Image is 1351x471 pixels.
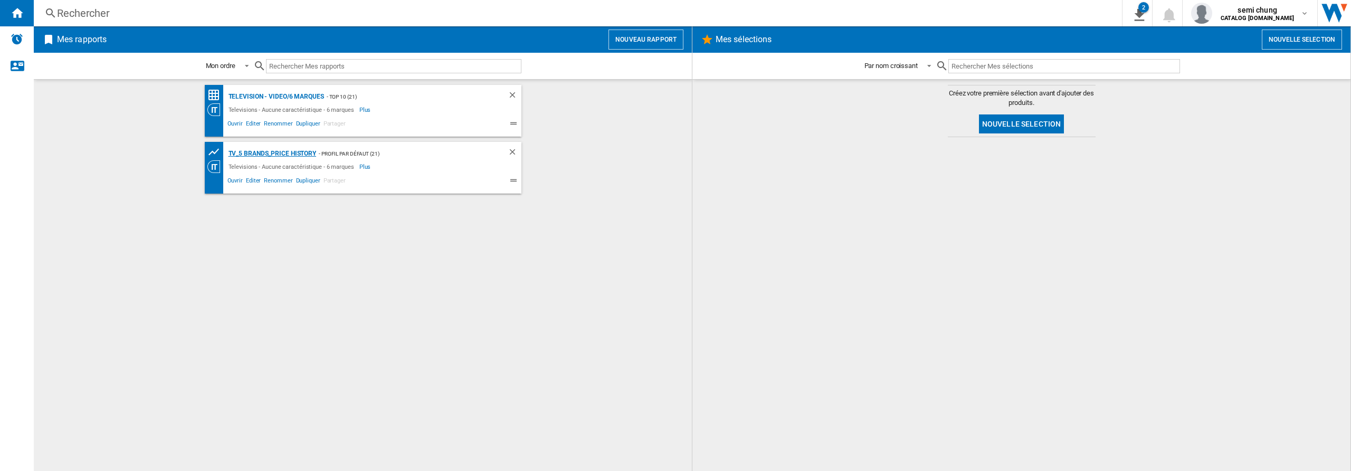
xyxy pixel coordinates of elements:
[608,30,683,50] button: Nouveau rapport
[244,176,262,188] span: Editer
[55,30,109,50] h2: Mes rapports
[226,119,244,131] span: Ouvrir
[979,114,1064,133] button: Nouvelle selection
[316,147,486,160] div: - Profil par défaut (21)
[713,30,774,50] h2: Mes sélections
[11,33,23,45] img: alerts-logo.svg
[359,160,373,173] span: Plus
[207,89,226,102] div: Matrice des prix
[226,103,359,116] div: Televisions - Aucune caractéristique - 6 marques
[262,176,294,188] span: Renommer
[1221,15,1294,22] b: CATALOG [DOMAIN_NAME]
[57,6,1095,21] div: Rechercher
[207,160,226,173] div: Vision Catégorie
[322,119,347,131] span: Partager
[322,176,347,188] span: Partager
[266,59,521,73] input: Rechercher Mes rapports
[508,90,521,103] div: Supprimer
[294,176,322,188] span: Dupliquer
[1221,5,1294,15] span: semi chung
[226,90,324,103] div: Television - video/6 marques
[948,59,1180,73] input: Rechercher Mes sélections
[226,147,317,160] div: TV_5 Brands_Price History
[226,160,359,173] div: Televisions - Aucune caractéristique - 6 marques
[244,119,262,131] span: Editer
[262,119,294,131] span: Renommer
[207,103,226,116] div: Vision Catégorie
[508,147,521,160] div: Supprimer
[1191,3,1212,24] img: profile.jpg
[294,119,322,131] span: Dupliquer
[1262,30,1342,50] button: Nouvelle selection
[226,176,244,188] span: Ouvrir
[864,62,918,70] div: Par nom croissant
[206,62,235,70] div: Mon ordre
[1138,2,1149,13] div: 2
[948,89,1096,108] span: Créez votre première sélection avant d'ajouter des produits.
[359,103,373,116] span: Plus
[207,146,226,159] div: Tableau des prix des produits
[324,90,487,103] div: - Top 10 (21)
